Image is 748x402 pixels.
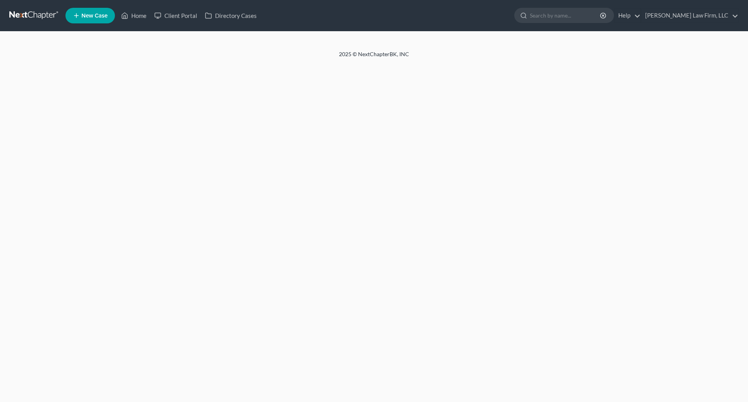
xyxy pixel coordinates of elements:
a: Directory Cases [201,9,261,23]
a: Help [614,9,640,23]
a: [PERSON_NAME] Law Firm, LLC [641,9,738,23]
a: Home [117,9,150,23]
span: New Case [81,13,108,19]
div: 2025 © NextChapterBK, INC [152,50,596,64]
a: Client Portal [150,9,201,23]
input: Search by name... [530,8,601,23]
